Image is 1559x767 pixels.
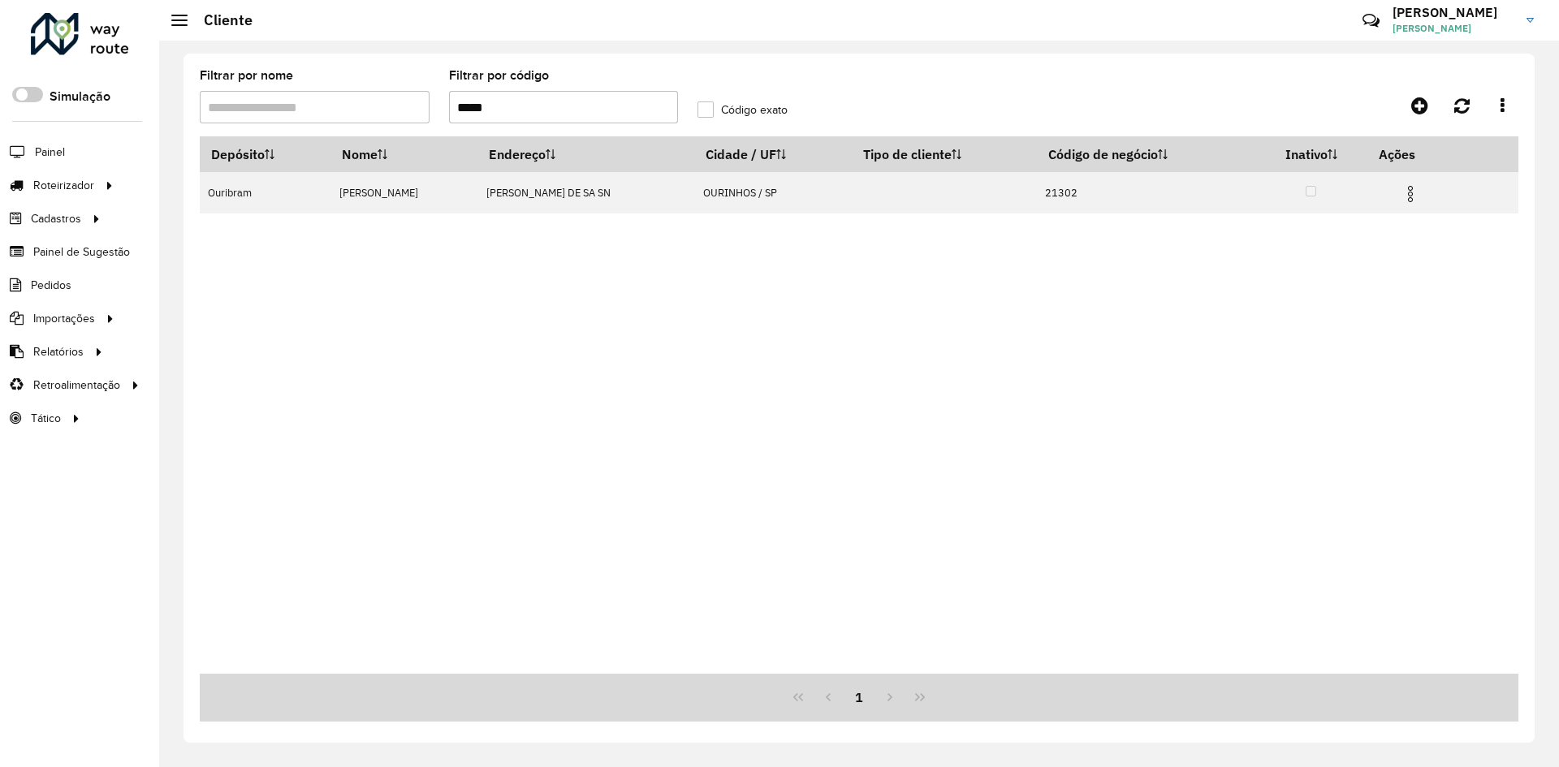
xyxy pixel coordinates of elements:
[694,137,852,172] th: Cidade / UF
[331,172,478,213] td: [PERSON_NAME]
[200,172,331,213] td: Ouribram
[50,87,110,106] label: Simulação
[697,101,788,118] label: Código exato
[1368,137,1466,171] th: Ações
[331,137,478,172] th: Nome
[200,137,331,172] th: Depósito
[1393,5,1514,20] h3: [PERSON_NAME]
[31,277,71,294] span: Pedidos
[1393,21,1514,36] span: [PERSON_NAME]
[33,177,94,194] span: Roteirizador
[1354,3,1388,38] a: Contato Rápido
[449,66,549,85] label: Filtrar por código
[478,137,695,172] th: Endereço
[33,377,120,394] span: Retroalimentação
[200,66,293,85] label: Filtrar por nome
[188,11,253,29] h2: Cliente
[852,137,1037,172] th: Tipo de cliente
[694,172,852,213] td: OURINHOS / SP
[35,144,65,161] span: Painel
[1037,137,1254,172] th: Código de negócio
[478,172,695,213] td: [PERSON_NAME] DE SA SN
[31,410,61,427] span: Tático
[33,310,95,327] span: Importações
[33,243,130,261] span: Painel de Sugestão
[31,210,81,227] span: Cadastros
[1037,172,1254,213] td: 21302
[1254,137,1367,172] th: Inativo
[844,682,875,713] button: 1
[33,343,84,360] span: Relatórios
